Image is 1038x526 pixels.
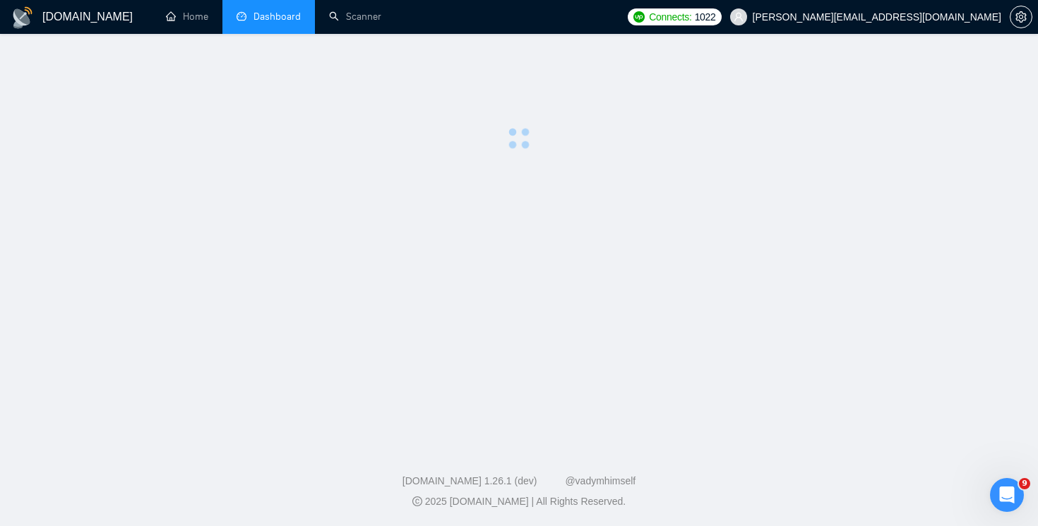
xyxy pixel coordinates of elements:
[412,496,422,506] span: copyright
[1010,6,1032,28] button: setting
[649,9,691,25] span: Connects:
[11,6,34,29] img: logo
[695,9,716,25] span: 1022
[11,494,1027,509] div: 2025 [DOMAIN_NAME] | All Rights Reserved.
[253,11,301,23] span: Dashboard
[329,11,381,23] a: searchScanner
[237,11,246,21] span: dashboard
[166,11,208,23] a: homeHome
[402,475,537,486] a: [DOMAIN_NAME] 1.26.1 (dev)
[1010,11,1032,23] span: setting
[1019,478,1030,489] span: 9
[565,475,636,486] a: @vadymhimself
[734,12,744,22] span: user
[1010,11,1032,23] a: setting
[990,478,1024,512] iframe: Intercom live chat
[633,11,645,23] img: upwork-logo.png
